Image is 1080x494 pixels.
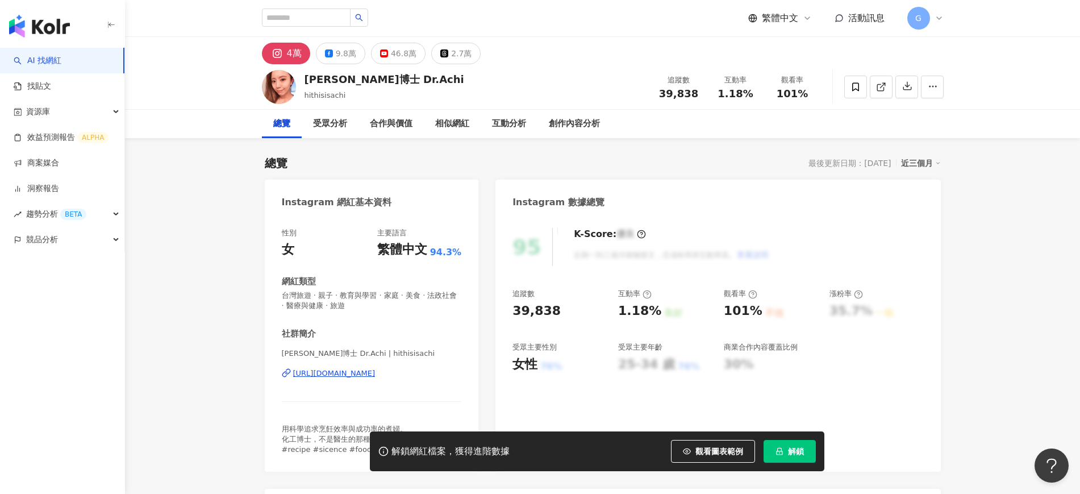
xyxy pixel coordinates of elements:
span: 競品分析 [26,227,58,252]
span: lock [775,447,783,455]
div: 解鎖網紅檔案，獲得進階數據 [391,446,510,458]
div: 2.7萬 [451,45,472,61]
span: 趨勢分析 [26,201,86,227]
span: 台灣旅遊 · 親子 · 教育與學習 · 家庭 · 美食 · 法政社會 · 醫療與健康 · 旅遊 [282,290,462,311]
button: 46.8萬 [371,43,426,64]
img: KOL Avatar [262,70,296,104]
div: 觀看率 [771,74,814,86]
a: searchAI 找網紅 [14,55,61,67]
div: 創作內容分析 [549,117,600,131]
div: 101% [724,302,762,320]
div: 受眾分析 [313,117,347,131]
span: 39,838 [659,88,698,99]
button: 9.8萬 [316,43,365,64]
div: 9.8萬 [336,45,356,61]
a: 效益預測報告ALPHA [14,132,109,143]
span: [PERSON_NAME]博士 Dr.Achi | hithisisachi [282,348,462,359]
div: 1.18% [618,302,661,320]
div: 繁體中文 [377,241,427,259]
div: 追蹤數 [512,289,535,299]
div: 追蹤數 [657,74,700,86]
div: 受眾主要年齡 [618,342,662,352]
div: 觀看率 [724,289,757,299]
div: 網紅類型 [282,276,316,288]
div: 最後更新日期：[DATE] [808,159,891,168]
span: rise [14,210,22,218]
div: 商業合作內容覆蓋比例 [724,342,798,352]
div: 女性 [512,356,537,373]
div: 互動率 [714,74,757,86]
div: 受眾主要性別 [512,342,557,352]
div: 4萬 [287,45,302,61]
div: 女 [282,241,294,259]
div: Instagram 網紅基本資料 [282,196,392,209]
span: search [355,14,363,22]
img: logo [9,15,70,38]
button: 解鎖 [764,440,816,463]
div: 46.8萬 [391,45,416,61]
div: 合作與價值 [370,117,412,131]
div: 性別 [282,228,297,238]
span: hithisisachi [305,91,346,99]
div: [PERSON_NAME]博士 Dr.Achi [305,72,464,86]
div: BETA [60,209,86,220]
button: 2.7萬 [431,43,481,64]
a: 商案媒合 [14,157,59,169]
button: 4萬 [262,43,310,64]
div: 漲粉率 [829,289,863,299]
a: [URL][DOMAIN_NAME] [282,368,462,379]
span: 資源庫 [26,99,50,124]
a: 找貼文 [14,81,51,92]
div: 互動率 [618,289,652,299]
div: [URL][DOMAIN_NAME] [293,368,376,379]
div: K-Score : [574,228,646,240]
div: Instagram 數據總覽 [512,196,604,209]
div: 39,838 [512,302,561,320]
div: 總覽 [273,117,290,131]
span: 解鎖 [788,447,804,456]
div: 社群簡介 [282,328,316,340]
span: 101% [777,88,808,99]
a: 洞察報告 [14,183,59,194]
div: 相似網紅 [435,117,469,131]
div: 互動分析 [492,117,526,131]
span: 用科學追求烹飪效率與成功率的煮婦。 化工博士，不是醫生的那種Doctor wwww #recipe #sicence #food #travel [282,425,422,454]
div: 近三個月 [901,156,941,171]
div: 總覽 [265,155,287,171]
span: 1.18% [718,88,753,99]
button: 觀看圖表範例 [671,440,755,463]
span: 94.3% [430,246,462,259]
span: G [915,12,921,24]
div: 主要語言 [377,228,407,238]
span: 繁體中文 [762,12,798,24]
span: 活動訊息 [848,13,885,23]
span: 觀看圖表範例 [695,447,743,456]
